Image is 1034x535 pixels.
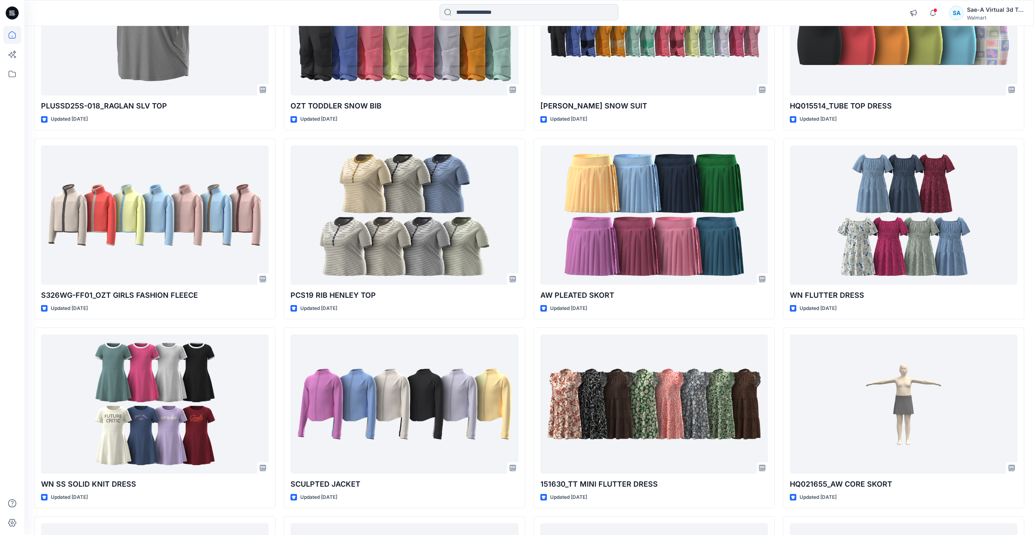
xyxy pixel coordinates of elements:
[300,304,337,313] p: Updated [DATE]
[300,493,337,502] p: Updated [DATE]
[290,334,518,474] a: SCULPTED JACKET
[800,304,837,313] p: Updated [DATE]
[540,100,768,112] p: [PERSON_NAME] SNOW SUIT
[550,493,587,502] p: Updated [DATE]
[290,145,518,285] a: PCS19 RIB HENLEY TOP
[51,493,88,502] p: Updated [DATE]
[51,304,88,313] p: Updated [DATE]
[790,100,1017,112] p: HQ015514_TUBE TOP DRESS
[540,290,768,301] p: AW PLEATED SKORT
[790,334,1017,474] a: HQ021655_AW CORE SKORT
[790,145,1017,285] a: WN FLUTTER DRESS
[540,479,768,490] p: 151630_TT MINI FLUTTER DRESS
[300,115,337,123] p: Updated [DATE]
[41,145,269,285] a: S326WG-FF01_OZT GIRLS FASHION FLEECE
[550,115,587,123] p: Updated [DATE]
[41,479,269,490] p: WN SS SOLID KNIT DRESS
[540,145,768,285] a: AW PLEATED SKORT
[949,6,964,20] div: SA
[290,100,518,112] p: OZT TODDLER SNOW BIB
[967,15,1024,21] div: Walmart
[290,479,518,490] p: SCULPTED JACKET
[967,5,1024,15] div: Sae-A Virtual 3d Team
[540,334,768,474] a: 151630_TT MINI FLUTTER DRESS
[790,479,1017,490] p: HQ021655_AW CORE SKORT
[51,115,88,123] p: Updated [DATE]
[41,334,269,474] a: WN SS SOLID KNIT DRESS
[290,290,518,301] p: PCS19 RIB HENLEY TOP
[800,115,837,123] p: Updated [DATE]
[550,304,587,313] p: Updated [DATE]
[41,290,269,301] p: S326WG-FF01_OZT GIRLS FASHION FLEECE
[790,290,1017,301] p: WN FLUTTER DRESS
[800,493,837,502] p: Updated [DATE]
[41,100,269,112] p: PLUSSD25S-018_RAGLAN SLV TOP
